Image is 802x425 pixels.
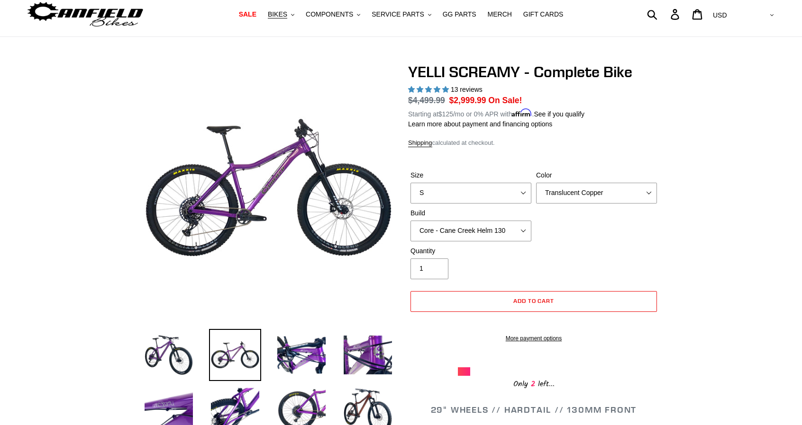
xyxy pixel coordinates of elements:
[443,10,476,18] span: GG PARTS
[534,110,584,118] a: See if you qualify - Learn more about Affirm Financing (opens in modal)
[528,378,538,390] span: 2
[488,94,522,106] span: On Sale!
[519,8,568,21] a: GIFT CARDS
[408,138,659,148] div: calculated at checkout.
[234,8,261,21] a: SALE
[408,107,584,119] p: Starting at /mo or 0% APR with .
[512,109,532,117] span: Affirm
[410,170,531,180] label: Size
[523,10,564,18] span: GIFT CARDS
[275,329,328,381] img: Load image into Gallery viewer, YELLI SCREAMY - Complete Bike
[438,110,453,118] span: $125
[438,8,481,21] a: GG PARTS
[408,139,432,147] a: Shipping
[367,8,436,21] button: SERVICE PARTS
[408,120,552,128] a: Learn more about payment and financing options
[372,10,424,18] span: SERVICE PARTS
[306,10,353,18] span: COMPONENTS
[513,297,555,304] span: Add to cart
[458,376,610,390] div: Only left...
[301,8,365,21] button: COMPONENTS
[408,96,445,105] s: $4,499.99
[209,329,261,381] img: Load image into Gallery viewer, YELLI SCREAMY - Complete Bike
[483,8,517,21] a: MERCH
[449,96,486,105] span: $2,999.99
[431,404,637,415] span: 29" WHEELS // HARDTAIL // 130MM FRONT
[143,329,195,381] img: Load image into Gallery viewer, YELLI SCREAMY - Complete Bike
[408,63,659,81] h1: YELLI SCREAMY - Complete Bike
[451,86,483,93] span: 13 reviews
[408,86,451,93] span: 5.00 stars
[536,170,657,180] label: Color
[652,4,676,25] input: Search
[410,291,657,312] button: Add to cart
[263,8,299,21] button: BIKES
[410,208,531,218] label: Build
[239,10,256,18] span: SALE
[488,10,512,18] span: MERCH
[410,334,657,343] a: More payment options
[342,329,394,381] img: Load image into Gallery viewer, YELLI SCREAMY - Complete Bike
[268,10,287,18] span: BIKES
[410,246,531,256] label: Quantity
